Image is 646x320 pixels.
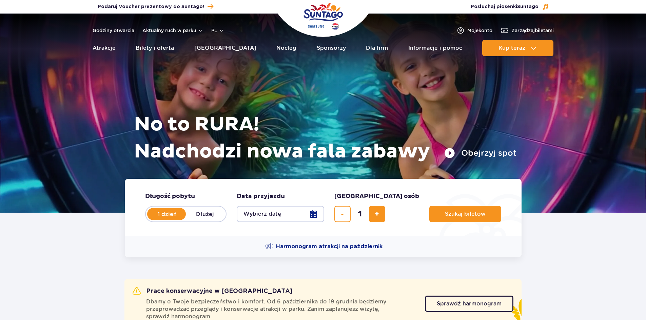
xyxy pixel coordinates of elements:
[352,206,368,222] input: liczba biletów
[125,179,522,236] form: Planowanie wizyty w Park of Poland
[98,3,204,10] span: Podaruj Voucher prezentowy do Suntago!
[237,206,324,222] button: Wybierz datę
[134,111,516,165] h1: No to RURA! Nadchodzi nowa fala zabawy
[501,26,554,35] a: Zarządzajbiletami
[456,26,492,35] a: Mojekonto
[482,40,553,56] button: Kup teraz
[93,40,116,56] a: Atrakcje
[276,243,383,250] span: Harmonogram atrakcji na październik
[145,192,195,200] span: Długość pobytu
[369,206,385,222] button: dodaj bilet
[136,40,174,56] a: Bilety i oferta
[142,28,203,33] button: Aktualny ruch w parku
[425,296,513,312] a: Sprawdź harmonogram
[334,192,419,200] span: [GEOGRAPHIC_DATA] osób
[445,211,486,217] span: Szukaj biletów
[194,40,256,56] a: [GEOGRAPHIC_DATA]
[498,45,525,51] span: Kup teraz
[444,148,516,158] button: Obejrzyj spot
[334,206,351,222] button: usuń bilet
[437,301,502,306] span: Sprawdź harmonogram
[237,192,285,200] span: Data przyjazdu
[93,27,134,34] a: Godziny otwarcia
[317,40,346,56] a: Sponsorzy
[471,3,539,10] span: Posłuchaj piosenki
[467,27,492,34] span: Moje konto
[408,40,462,56] a: Informacje i pomoc
[148,207,187,221] label: 1 dzień
[211,27,224,34] button: pl
[98,2,213,11] a: Podaruj Voucher prezentowy do Suntago!
[133,287,293,295] h2: Prace konserwacyjne w [GEOGRAPHIC_DATA]
[366,40,388,56] a: Dla firm
[265,242,383,251] a: Harmonogram atrakcji na październik
[276,40,296,56] a: Nocleg
[471,3,549,10] button: Posłuchaj piosenkiSuntago
[517,4,539,9] span: Suntago
[511,27,554,34] span: Zarządzaj biletami
[429,206,501,222] button: Szukaj biletów
[186,207,224,221] label: Dłużej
